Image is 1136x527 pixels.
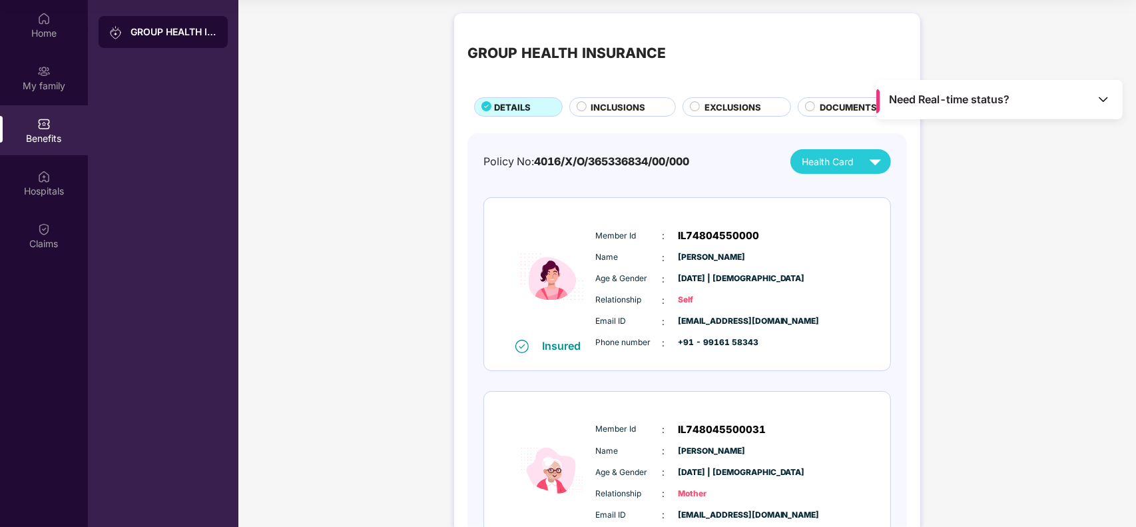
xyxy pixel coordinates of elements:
div: GROUP HEALTH INSURANCE [131,25,217,39]
img: svg+xml;base64,PHN2ZyBpZD0iSG9tZSIgeG1sbnM9Imh0dHA6Ly93d3cudzMub3JnLzIwMDAvc3ZnIiB3aWR0aD0iMjAiIG... [37,12,51,25]
img: svg+xml;base64,PHN2ZyBpZD0iQ2xhaW0iIHhtbG5zPSJodHRwOi8vd3d3LnczLm9yZy8yMDAwL3N2ZyIgd2lkdGg9IjIwIi... [37,223,51,236]
span: [PERSON_NAME] [678,445,744,458]
span: Self [678,294,744,306]
span: : [662,336,665,350]
span: : [662,314,665,329]
span: DETAILS [494,101,531,114]
img: icon [512,215,592,338]
span: [EMAIL_ADDRESS][DOMAIN_NAME] [678,315,744,328]
span: Relationship [595,294,662,306]
span: Email ID [595,509,662,522]
span: [DATE] | [DEMOGRAPHIC_DATA] [678,272,744,285]
span: Member Id [595,423,662,436]
span: Name [595,445,662,458]
span: [DATE] | [DEMOGRAPHIC_DATA] [678,466,744,479]
span: Relationship [595,488,662,500]
span: Age & Gender [595,466,662,479]
span: Need Real-time status? [889,93,1009,107]
span: Email ID [595,315,662,328]
button: Health Card [790,149,891,174]
img: svg+xml;base64,PHN2ZyB3aWR0aD0iMjAiIGhlaWdodD0iMjAiIHZpZXdCb3g9IjAgMCAyMCAyMCIgZmlsbD0ibm9uZSIgeG... [109,26,123,39]
img: svg+xml;base64,PHN2ZyB3aWR0aD0iMjAiIGhlaWdodD0iMjAiIHZpZXdCb3g9IjAgMCAyMCAyMCIgZmlsbD0ibm9uZSIgeG... [37,65,51,78]
span: IL748045500031 [678,422,766,438]
img: svg+xml;base64,PHN2ZyBpZD0iQmVuZWZpdHMiIHhtbG5zPSJodHRwOi8vd3d3LnczLm9yZy8yMDAwL3N2ZyIgd2lkdGg9Ij... [37,117,51,131]
span: Member Id [595,230,662,243]
div: GROUP HEALTH INSURANCE [467,43,666,65]
span: : [662,293,665,308]
span: [PERSON_NAME] [678,251,744,264]
span: : [662,444,665,458]
span: : [662,272,665,286]
span: : [662,422,665,437]
span: EXCLUSIONS [705,101,761,114]
div: Policy No: [483,153,689,170]
img: svg+xml;base64,PHN2ZyB4bWxucz0iaHR0cDovL3d3dy53My5vcmcvMjAwMC9zdmciIHdpZHRoPSIxNiIgaGVpZ2h0PSIxNi... [515,340,529,353]
span: 4016/X/O/365336834/00/000 [534,155,689,168]
img: svg+xml;base64,PHN2ZyBpZD0iSG9zcGl0YWxzIiB4bWxucz0iaHR0cDovL3d3dy53My5vcmcvMjAwMC9zdmciIHdpZHRoPS... [37,170,51,183]
span: Age & Gender [595,272,662,285]
span: Phone number [595,336,662,349]
span: INCLUSIONS [591,101,646,114]
div: Insured [542,339,589,352]
span: : [662,508,665,522]
img: svg+xml;base64,PHN2ZyB4bWxucz0iaHR0cDovL3d3dy53My5vcmcvMjAwMC9zdmciIHZpZXdCb3g9IjAgMCAyNCAyNCIgd2... [864,150,887,173]
span: +91 - 99161 58343 [678,336,744,349]
span: : [662,229,665,243]
img: Toggle Icon [1097,93,1110,106]
span: : [662,465,665,480]
span: : [662,251,665,265]
span: : [662,486,665,501]
span: [EMAIL_ADDRESS][DOMAIN_NAME] [678,509,744,522]
span: DOCUMENTS [820,101,877,114]
span: Mother [678,488,744,500]
span: Name [595,251,662,264]
span: Health Card [802,155,854,169]
span: IL74804550000 [678,228,759,244]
